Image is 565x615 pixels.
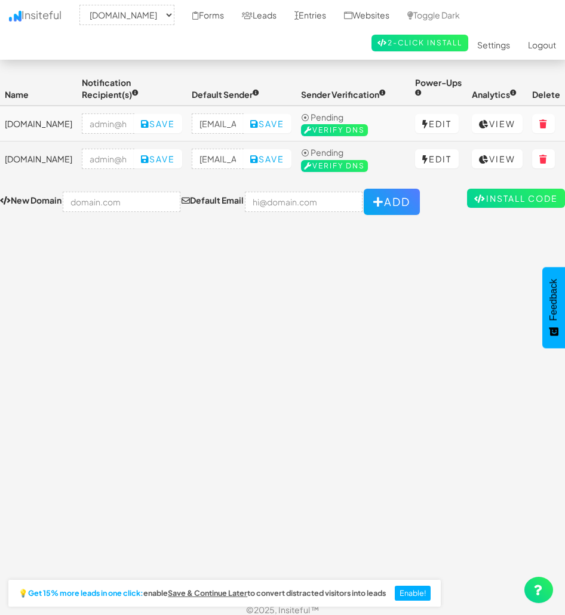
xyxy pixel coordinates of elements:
[134,114,182,133] button: Save
[9,11,22,21] img: icon.png
[82,77,139,100] span: Notification Recipient(s)
[301,124,368,134] a: Verify DNS
[301,89,386,100] span: Sender Verification
[364,189,420,215] button: Add
[371,35,468,51] a: 2-Click Install
[243,114,291,133] button: Save
[472,89,517,100] span: Analytics
[192,113,244,134] input: hi@example.com
[301,112,343,122] span: ⦿ Pending
[82,149,134,169] input: admin@herenow.health
[168,589,247,598] a: Save & Continue Later
[468,30,519,60] a: Settings
[63,192,180,212] input: domain.com
[301,147,343,158] span: ⦿ Pending
[519,30,565,60] a: Logout
[542,267,565,348] button: Feedback - Show survey
[415,114,459,133] a: Edit
[527,72,565,106] th: Delete
[82,113,134,134] input: admin@herenow.health
[301,124,368,136] span: Verify DNS
[548,279,559,321] span: Feedback
[134,149,182,168] button: Save
[19,589,386,598] h2: 💡 enable to convert distracted visitors into leads
[168,588,247,598] u: Save & Continue Later
[415,77,462,100] span: Power-Ups
[301,159,368,170] a: Verify DNS
[472,149,523,168] a: View
[192,89,259,100] span: Default Sender
[243,149,291,168] button: Save
[395,586,431,601] button: Enable!
[192,149,244,169] input: hi@example.com
[415,149,459,168] a: Edit
[467,189,565,208] a: Install Code
[472,114,523,133] a: View
[245,192,363,212] input: hi@domain.com
[182,194,244,206] label: Default Email
[301,160,368,172] span: Verify DNS
[28,589,143,598] strong: Get 15% more leads in one click:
